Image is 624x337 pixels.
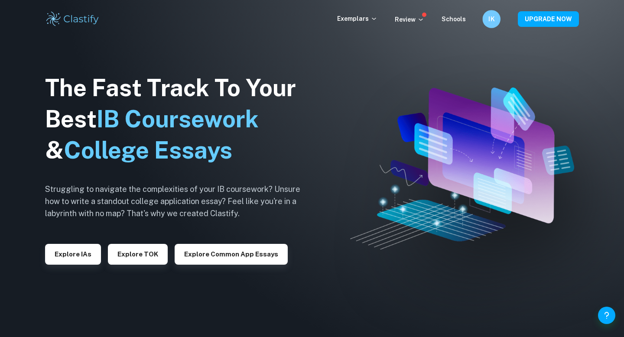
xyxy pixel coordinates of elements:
[518,11,579,27] button: UPGRADE NOW
[337,14,377,23] p: Exemplars
[45,72,314,166] h1: The Fast Track To Your Best &
[442,16,466,23] a: Schools
[108,244,168,265] button: Explore TOK
[350,87,574,249] img: Clastify hero
[486,14,497,24] h6: IK
[45,244,101,265] button: Explore IAs
[97,105,259,133] span: IB Coursework
[45,10,100,28] img: Clastify logo
[45,183,314,220] h6: Struggling to navigate the complexities of your IB coursework? Unsure how to write a standout col...
[598,307,615,324] button: Help and Feedback
[108,250,168,258] a: Explore TOK
[482,10,500,28] button: IK
[175,250,288,258] a: Explore Common App essays
[175,244,288,265] button: Explore Common App essays
[45,250,101,258] a: Explore IAs
[64,136,232,164] span: College Essays
[395,15,424,24] p: Review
